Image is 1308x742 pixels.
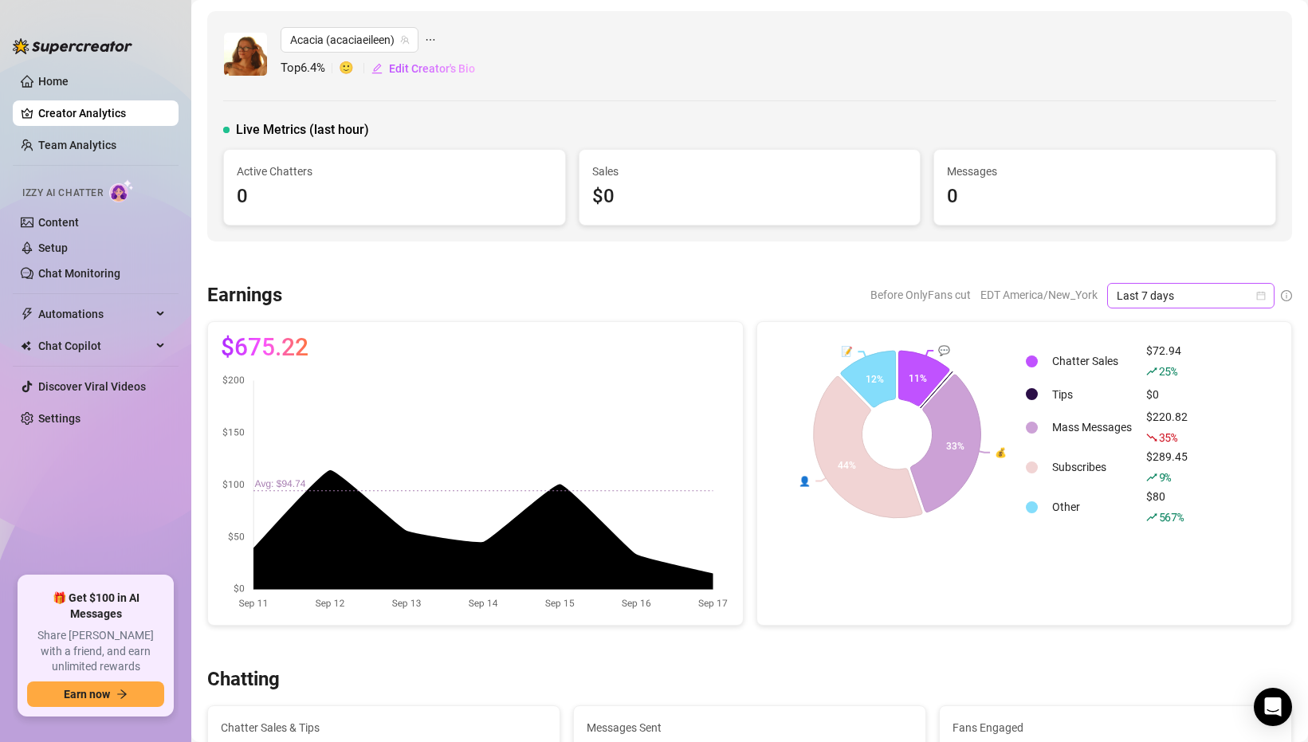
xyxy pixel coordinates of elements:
span: Last 7 days [1117,284,1265,308]
a: Settings [38,412,81,425]
a: Home [38,75,69,88]
div: 0 [237,182,552,212]
td: Mass Messages [1046,408,1138,446]
span: 25 % [1159,363,1177,379]
img: logo-BBDzfeDw.svg [13,38,132,54]
span: Messages Sent [587,719,913,736]
button: Earn nowarrow-right [27,681,164,707]
span: Chat Copilot [38,333,151,359]
span: ellipsis [425,27,436,53]
div: $80 [1146,488,1188,526]
span: fall [1146,432,1157,443]
span: Sales [592,163,908,180]
a: Content [38,216,79,229]
a: Creator Analytics [38,100,166,126]
img: AI Chatter [109,179,134,202]
span: edit [371,63,383,74]
span: Izzy AI Chatter [22,186,103,201]
span: thunderbolt [21,308,33,320]
text: 💬 [938,344,950,356]
button: Edit Creator's Bio [371,56,476,81]
span: Edit Creator's Bio [389,62,475,75]
td: Subscribes [1046,448,1138,486]
span: rise [1146,472,1157,483]
span: 🎁 Get $100 in AI Messages [27,591,164,622]
span: Messages [947,163,1263,180]
text: 👤 [799,474,811,486]
span: 🙂 [339,59,371,78]
span: Fans Engaged [953,719,1279,736]
span: rise [1146,512,1157,523]
span: Top 6.4 % [281,59,339,78]
span: Automations [38,301,151,327]
span: Active Chatters [237,163,552,180]
span: 567 % [1159,509,1184,524]
div: $0 [592,182,908,212]
span: Acacia (acaciaeileen) [290,28,409,52]
div: Open Intercom Messenger [1254,688,1292,726]
span: 9 % [1159,469,1171,485]
span: Earn now [64,688,110,701]
span: 35 % [1159,430,1177,445]
td: Tips [1046,382,1138,406]
span: Before OnlyFans cut [870,283,971,307]
div: $72.94 [1146,342,1188,380]
img: Acacia [224,33,267,76]
span: Live Metrics (last hour) [236,120,369,139]
span: Chatter Sales & Tips [221,719,547,736]
a: Chat Monitoring [38,267,120,280]
span: calendar [1256,291,1266,300]
div: $0 [1146,386,1188,403]
a: Setup [38,241,68,254]
td: Other [1046,488,1138,526]
span: EDT America/New_York [980,283,1098,307]
span: info-circle [1281,290,1292,301]
img: Chat Copilot [21,340,31,351]
div: $220.82 [1146,408,1188,446]
span: arrow-right [116,689,128,700]
h3: Chatting [207,667,280,693]
a: Discover Viral Videos [38,380,146,393]
text: 💰 [995,446,1007,458]
a: Team Analytics [38,139,116,151]
span: rise [1146,366,1157,377]
span: Share [PERSON_NAME] with a friend, and earn unlimited rewards [27,628,164,675]
div: 0 [947,182,1263,212]
h3: Earnings [207,283,282,308]
td: Chatter Sales [1046,342,1138,380]
text: 📝 [841,345,853,357]
span: team [400,35,410,45]
div: $289.45 [1146,448,1188,486]
span: $675.22 [221,335,308,360]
